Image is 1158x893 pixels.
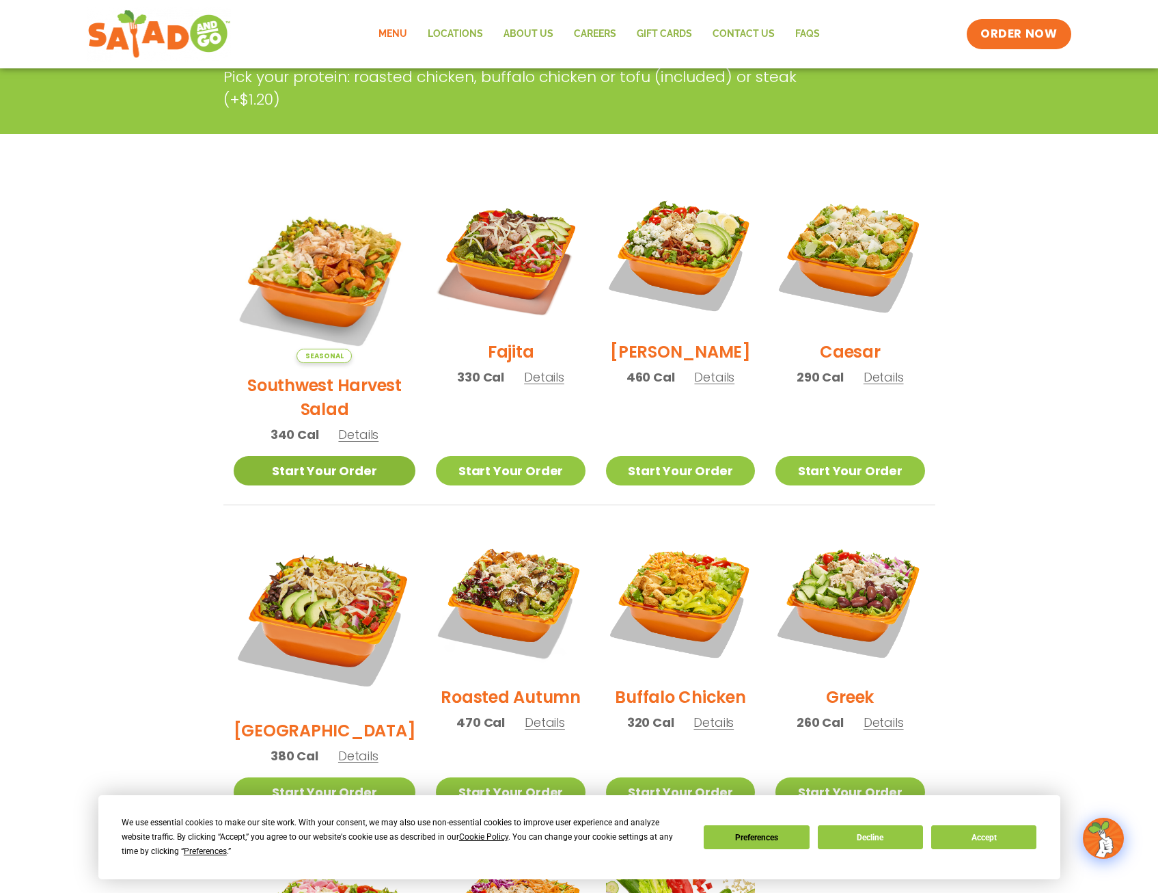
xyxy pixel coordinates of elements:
[931,825,1036,849] button: Accept
[626,368,675,386] span: 460 Cal
[775,456,924,485] a: Start Your Order
[493,18,564,50] a: About Us
[436,181,585,330] img: Product photo for Fajita Salad
[967,19,1071,49] a: ORDER NOW
[980,26,1057,42] span: ORDER NOW
[797,368,844,386] span: 290 Cal
[564,18,626,50] a: Careers
[775,526,924,675] img: Product photo for Greek Salad
[606,777,755,807] a: Start Your Order
[797,713,844,732] span: 260 Cal
[234,719,416,743] h2: [GEOGRAPHIC_DATA]
[606,526,755,675] img: Product photo for Buffalo Chicken Salad
[820,340,881,364] h2: Caesar
[234,456,416,485] a: Start Your Order
[297,349,352,363] span: Seasonal
[525,714,565,731] span: Details
[417,18,493,50] a: Locations
[87,7,232,62] img: new-SAG-logo-768×292
[456,713,505,732] span: 470 Cal
[864,714,904,731] span: Details
[271,425,319,444] span: 340 Cal
[785,18,830,50] a: FAQs
[184,847,227,856] span: Preferences
[234,373,416,421] h2: Southwest Harvest Salad
[702,18,785,50] a: Contact Us
[610,340,751,364] h2: [PERSON_NAME]
[457,368,504,386] span: 330 Cal
[338,747,378,764] span: Details
[775,777,924,807] a: Start Your Order
[704,825,809,849] button: Preferences
[694,369,734,386] span: Details
[615,685,745,709] h2: Buffalo Chicken
[626,18,702,50] a: GIFT CARDS
[368,18,830,50] nav: Menu
[234,777,416,807] a: Start Your Order
[234,181,416,363] img: Product photo for Southwest Harvest Salad
[234,526,416,708] img: Product photo for BBQ Ranch Salad
[223,66,831,111] p: Pick your protein: roasted chicken, buffalo chicken or tofu (included) or steak (+$1.20)
[441,685,581,709] h2: Roasted Autumn
[122,816,687,859] div: We use essential cookies to make our site work. With your consent, we may also use non-essential ...
[606,456,755,485] a: Start Your Order
[338,426,378,443] span: Details
[436,777,585,807] a: Start Your Order
[98,795,1060,879] div: Cookie Consent Prompt
[627,713,674,732] span: 320 Cal
[459,832,508,842] span: Cookie Policy
[436,526,585,675] img: Product photo for Roasted Autumn Salad
[488,340,534,364] h2: Fajita
[524,369,564,386] span: Details
[271,747,318,765] span: 380 Cal
[606,181,755,330] img: Product photo for Cobb Salad
[775,181,924,330] img: Product photo for Caesar Salad
[693,714,734,731] span: Details
[368,18,417,50] a: Menu
[436,456,585,485] a: Start Your Order
[864,369,904,386] span: Details
[818,825,923,849] button: Decline
[1084,819,1122,857] img: wpChatIcon
[826,685,874,709] h2: Greek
